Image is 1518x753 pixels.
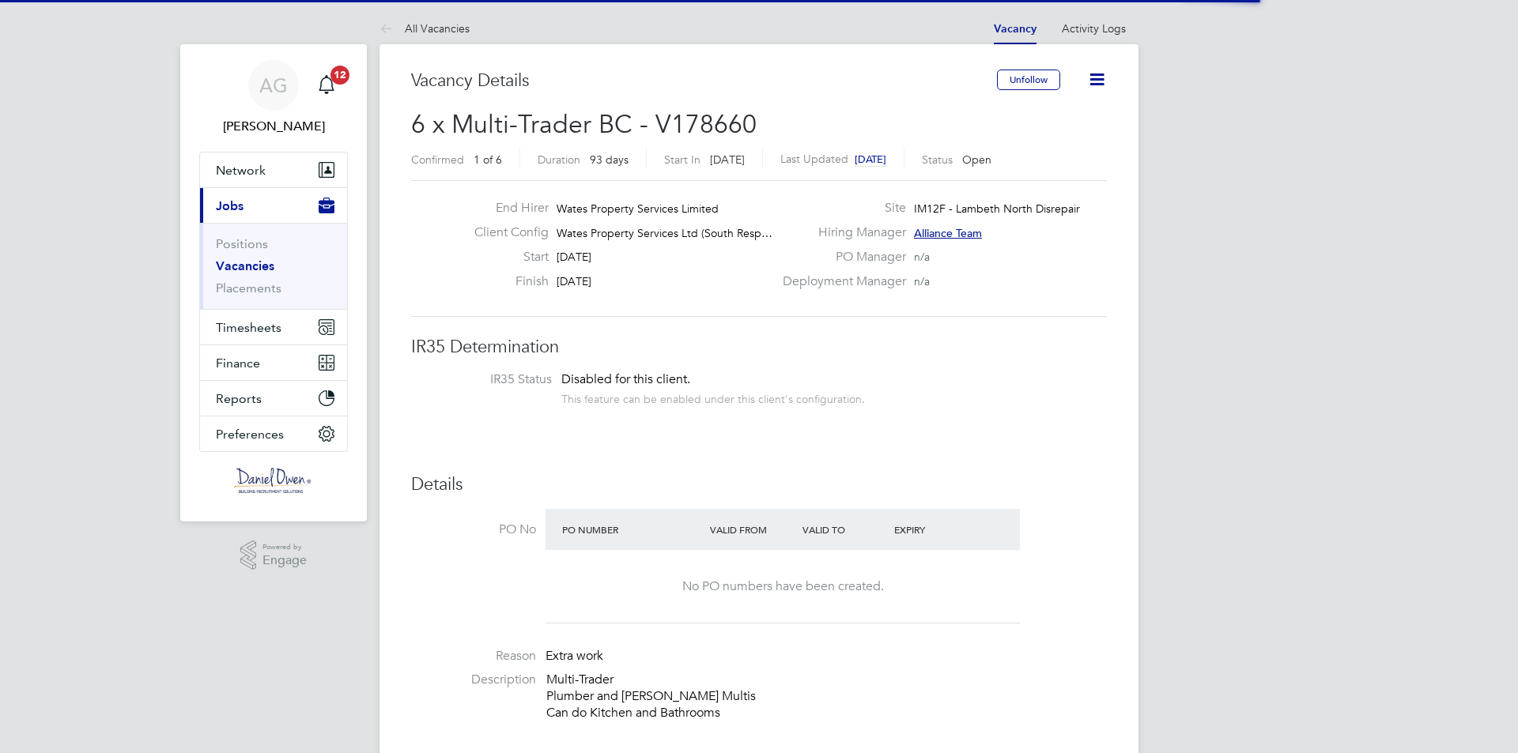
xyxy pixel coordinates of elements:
span: Wates Property Services Ltd (South Resp… [557,226,772,240]
span: Extra work [546,648,603,664]
span: 12 [330,66,349,85]
a: Go to home page [199,468,348,493]
label: Start In [664,152,700,167]
span: n/a [914,250,930,264]
a: AG[PERSON_NAME] [199,60,348,136]
button: Reports [200,381,347,416]
button: Finance [200,345,347,380]
span: AG [259,75,288,96]
span: [DATE] [855,152,886,166]
span: Open [962,152,991,167]
img: danielowen-logo-retina.png [234,468,313,493]
h3: IR35 Determination [411,336,1107,359]
div: Valid To [799,515,891,544]
a: Powered byEngage [240,540,308,570]
span: Jobs [216,198,244,213]
label: Hiring Manager [773,224,906,241]
div: No PO numbers have been created. [561,578,1004,595]
span: Wates Property Services Limited [557,201,719,216]
a: Activity Logs [1062,21,1126,36]
label: Client Config [462,224,549,241]
button: Unfollow [997,70,1060,90]
label: Description [411,672,536,688]
span: 93 days [590,152,629,167]
button: Timesheets [200,310,347,344]
span: n/a [914,274,930,288]
a: All Vacancies [379,21,470,36]
a: 12 [311,60,342,111]
p: Multi-Trader Plumber and [PERSON_NAME] Multis Can do Kitchen and Bathrooms [546,672,1107,721]
label: Last Updated [780,152,848,166]
span: Amy Garcia [199,117,348,136]
span: Finance [216,356,260,371]
label: IR35 Status [427,371,552,388]
a: Positions [216,236,268,251]
div: PO Number [558,515,706,544]
label: Finish [462,273,549,290]
label: Start [462,249,549,265]
label: PO Manager [773,249,906,265]
button: Preferences [200,416,347,451]
label: Confirmed [411,152,464,167]
nav: Main navigation [180,44,367,521]
label: Duration [538,152,580,167]
span: Disabled for this client. [561,371,690,387]
span: Network [216,163,266,178]
label: Reason [411,648,536,665]
h3: Details [411,473,1107,496]
span: Timesheets [216,320,281,335]
label: Status [922,152,953,167]
span: Preferences [216,427,284,442]
div: Valid From [706,515,799,544]
span: [DATE] [557,274,591,288]
span: Powered by [262,540,307,554]
h3: Vacancy Details [411,70,997,92]
a: Vacancy [994,22,1037,36]
div: Expiry [890,515,983,544]
span: [DATE] [710,152,745,167]
button: Network [200,152,347,187]
span: Engage [262,554,307,567]
span: Alliance Team [914,226,982,240]
span: 1 of 6 [474,152,502,167]
label: PO No [411,521,536,538]
span: Reports [216,391,262,406]
div: Jobs [200,223,347,309]
span: IM12F - Lambeth North Disrepair [914,201,1080,216]
span: 6 x Multi-Trader BC - V178660 [411,109,757,140]
a: Vacancies [216,258,274,273]
a: Placements [216,280,281,296]
span: [DATE] [557,250,591,264]
div: This feature can be enabled under this client's configuration. [561,388,865,406]
label: End Hirer [462,200,549,216]
label: Site [773,200,906,216]
label: Deployment Manager [773,273,906,290]
button: Jobs [200,188,347,223]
